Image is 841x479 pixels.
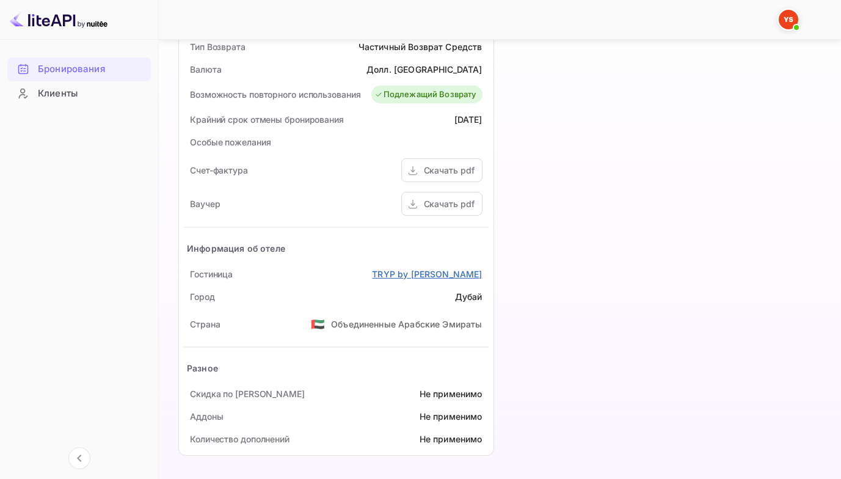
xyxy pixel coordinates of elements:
[187,363,218,373] ya-tr-span: Разное
[424,199,475,209] ya-tr-span: Скачать pdf
[38,62,105,76] ya-tr-span: Бронирования
[190,89,360,100] ya-tr-span: Возможность повторного использования
[190,411,223,422] ya-tr-span: Аддоны
[190,114,344,125] ya-tr-span: Крайний срок отмены бронирования
[779,10,798,29] img: Служба Поддержки Яндекса
[190,291,215,302] ya-tr-span: Город
[190,137,271,147] ya-tr-span: Особые пожелания
[7,57,151,80] a: Бронирования
[187,243,285,254] ya-tr-span: Информация об отеле
[372,269,482,279] ya-tr-span: TRYP by [PERSON_NAME]
[7,82,151,104] a: Клиенты
[420,389,482,399] ya-tr-span: Не применимо
[420,434,482,444] ya-tr-span: Не применимо
[190,199,220,209] ya-tr-span: Ваучер
[190,319,220,329] ya-tr-span: Страна
[455,291,482,302] ya-tr-span: Дубай
[420,411,482,422] ya-tr-span: Не применимо
[38,87,78,101] ya-tr-span: Клиенты
[366,64,482,75] ya-tr-span: Долл. [GEOGRAPHIC_DATA]
[190,165,248,175] ya-tr-span: Счет-фактура
[311,313,325,335] span: США
[190,389,305,399] ya-tr-span: Скидка по [PERSON_NAME]
[10,10,107,29] img: Логотип LiteAPI
[68,447,90,469] button: Свернуть навигацию
[372,268,482,280] a: TRYP by [PERSON_NAME]
[190,42,246,52] ya-tr-span: Тип Возврата
[424,165,475,175] ya-tr-span: Скачать pdf
[359,42,482,52] ya-tr-span: Частичный Возврат Средств
[190,64,221,75] ya-tr-span: Валюта
[331,319,482,329] ya-tr-span: Объединенные Арабские Эмираты
[7,82,151,106] div: Клиенты
[190,434,289,444] ya-tr-span: Количество дополнений
[311,317,325,331] ya-tr-span: 🇦🇪
[454,113,482,126] div: [DATE]
[7,57,151,81] div: Бронирования
[384,89,476,101] ya-tr-span: Подлежащий Возврату
[190,269,233,279] ya-tr-span: Гостиница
